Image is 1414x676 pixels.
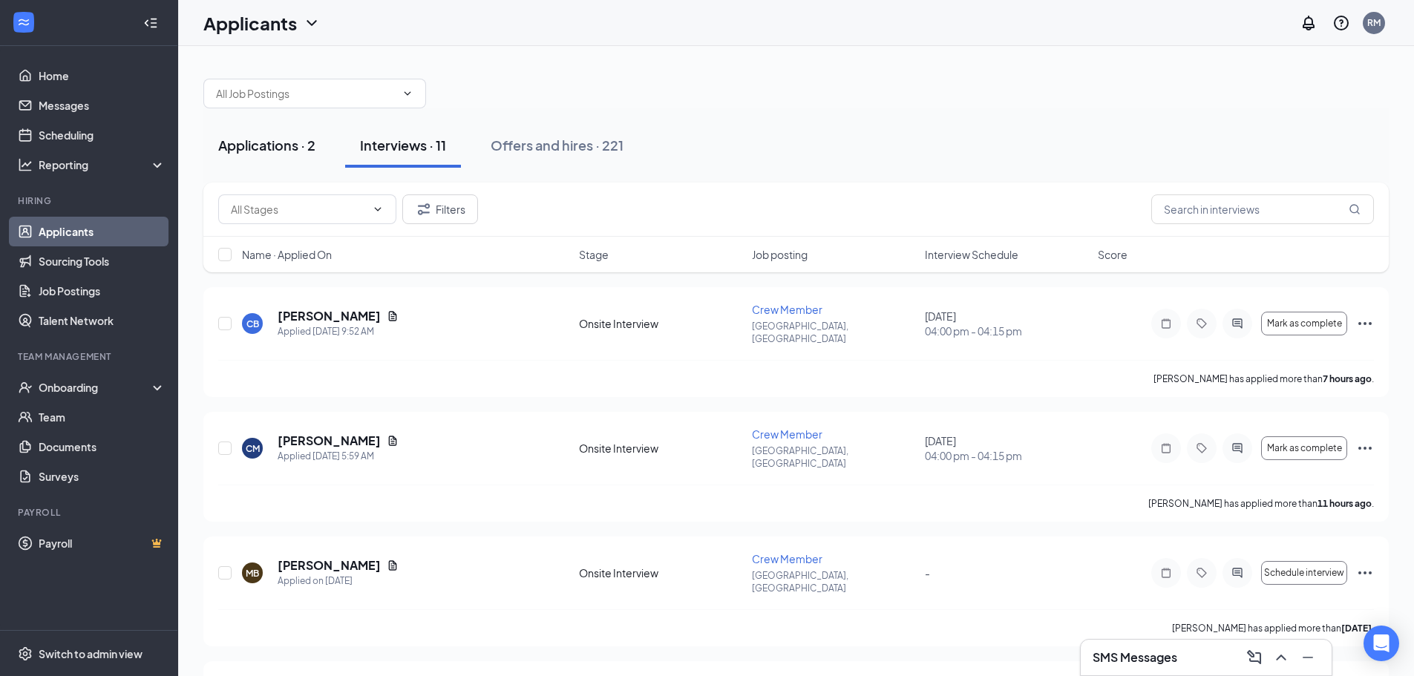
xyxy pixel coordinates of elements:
p: [PERSON_NAME] has applied more than . [1148,497,1374,510]
div: Applied [DATE] 9:52 AM [278,324,399,339]
div: Onboarding [39,380,153,395]
div: Team Management [18,350,163,363]
svg: Document [387,559,399,571]
span: Mark as complete [1267,443,1342,453]
div: RM [1367,16,1381,29]
a: Talent Network [39,306,166,335]
input: All Stages [231,201,366,217]
div: Onsite Interview [579,316,743,331]
div: [DATE] [925,433,1089,463]
a: Documents [39,432,166,462]
a: Sourcing Tools [39,246,166,276]
h1: Applicants [203,10,297,36]
svg: Note [1157,318,1175,329]
svg: ChevronDown [372,203,384,215]
span: 04:00 pm - 04:15 pm [925,448,1089,463]
span: Mark as complete [1267,318,1342,329]
div: Applications · 2 [218,136,315,154]
span: Score [1098,247,1127,262]
svg: Note [1157,567,1175,579]
span: Crew Member [752,303,822,316]
svg: ChevronDown [303,14,321,32]
svg: Filter [415,200,433,218]
button: Minimize [1296,646,1320,669]
svg: Tag [1193,567,1211,579]
svg: Settings [18,646,33,661]
span: Stage [579,247,609,262]
a: Job Postings [39,276,166,306]
span: Interview Schedule [925,247,1018,262]
svg: Notifications [1300,14,1318,32]
button: Filter Filters [402,194,478,224]
div: Offers and hires · 221 [491,136,623,154]
a: PayrollCrown [39,528,166,558]
p: [GEOGRAPHIC_DATA], [GEOGRAPHIC_DATA] [752,444,916,470]
input: Search in interviews [1151,194,1374,224]
button: Mark as complete [1261,436,1347,460]
b: 7 hours ago [1323,373,1372,384]
svg: Tag [1193,318,1211,329]
svg: WorkstreamLogo [16,15,31,30]
b: [DATE] [1341,623,1372,634]
div: Onsite Interview [579,441,743,456]
span: Schedule interview [1264,568,1344,578]
a: Home [39,61,166,91]
span: Crew Member [752,552,822,565]
a: Messages [39,91,166,120]
button: ChevronUp [1269,646,1293,669]
svg: Analysis [18,157,33,172]
div: Hiring [18,194,163,207]
div: Payroll [18,506,163,519]
div: Reporting [39,157,166,172]
svg: ActiveChat [1228,567,1246,579]
h3: SMS Messages [1093,649,1177,666]
p: [GEOGRAPHIC_DATA], [GEOGRAPHIC_DATA] [752,569,916,594]
span: - [925,566,930,580]
h5: [PERSON_NAME] [278,308,381,324]
svg: Minimize [1299,649,1317,666]
svg: Ellipses [1356,315,1374,332]
svg: Ellipses [1356,439,1374,457]
svg: ActiveChat [1228,442,1246,454]
span: 04:00 pm - 04:15 pm [925,324,1089,338]
div: Onsite Interview [579,565,743,580]
div: CM [246,442,260,455]
button: ComposeMessage [1243,646,1266,669]
div: Applied [DATE] 5:59 AM [278,449,399,464]
svg: ChevronDown [402,88,413,99]
svg: ComposeMessage [1246,649,1263,666]
svg: Collapse [143,16,158,30]
svg: Tag [1193,442,1211,454]
svg: Document [387,310,399,322]
svg: UserCheck [18,380,33,395]
div: [DATE] [925,309,1089,338]
div: Applied on [DATE] [278,574,399,588]
svg: ChevronUp [1272,649,1290,666]
span: Crew Member [752,427,822,441]
button: Schedule interview [1261,561,1347,585]
input: All Job Postings [216,85,396,102]
a: Team [39,402,166,432]
span: Name · Applied On [242,247,332,262]
p: [GEOGRAPHIC_DATA], [GEOGRAPHIC_DATA] [752,320,916,345]
p: [PERSON_NAME] has applied more than . [1172,622,1374,634]
svg: Ellipses [1356,564,1374,582]
svg: MagnifyingGlass [1349,203,1361,215]
h5: [PERSON_NAME] [278,557,381,574]
button: Mark as complete [1261,312,1347,335]
a: Applicants [39,217,166,246]
div: Interviews · 11 [360,136,446,154]
span: Job posting [752,247,808,262]
div: Switch to admin view [39,646,143,661]
b: 11 hours ago [1318,498,1372,509]
h5: [PERSON_NAME] [278,433,381,449]
svg: Note [1157,442,1175,454]
p: [PERSON_NAME] has applied more than . [1153,373,1374,385]
svg: Document [387,435,399,447]
div: CB [246,318,259,330]
div: MB [246,567,259,580]
svg: QuestionInfo [1332,14,1350,32]
a: Scheduling [39,120,166,150]
div: Open Intercom Messenger [1364,626,1399,661]
svg: ActiveChat [1228,318,1246,329]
